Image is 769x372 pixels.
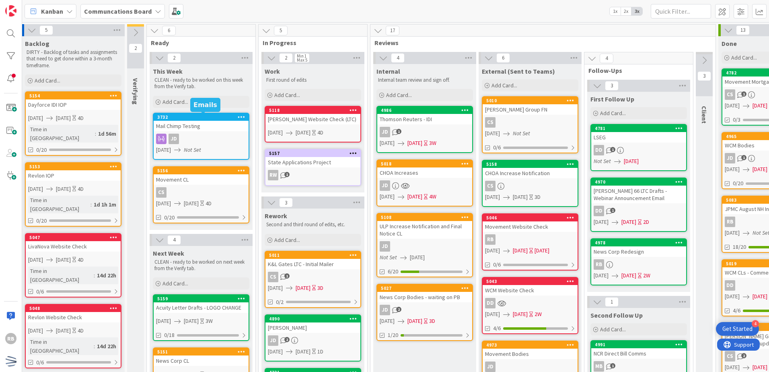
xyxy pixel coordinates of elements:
[376,106,473,153] a: 4986Thomson Reuters - IDIJD[DATE][DATE]3W
[78,114,84,122] div: 4D
[154,167,249,174] div: 5156
[380,254,397,261] i: Not Set
[164,331,175,339] span: 0/18
[28,256,43,264] span: [DATE]
[154,187,249,198] div: CS
[268,272,278,282] div: CS
[157,168,249,174] div: 5156
[265,149,361,186] a: 5157State Applications ProjectRW
[265,315,360,322] div: 4890
[265,114,360,124] div: [PERSON_NAME] Website Check (LTC)
[78,185,84,193] div: 4D
[265,107,360,124] div: 5118[PERSON_NAME] Website Check (LTC)
[491,82,517,89] span: Add Card...
[154,355,249,366] div: News Corp CL
[535,193,541,201] div: 3D
[317,284,323,292] div: 3D
[483,349,578,359] div: Movement Bodies
[483,214,578,221] div: 5046
[429,317,435,325] div: 3D
[156,199,171,208] span: [DATE]
[380,241,390,252] div: JD
[265,150,360,157] div: 5157
[725,292,740,301] span: [DATE]
[513,193,528,201] span: [DATE]
[483,117,578,128] div: CS
[725,217,735,227] div: RB
[153,166,249,223] a: 5156Movement CLCS[DATE][DATE]4D0/20
[377,160,472,167] div: 5018
[154,167,249,185] div: 5156Movement CL
[269,107,360,113] div: 5118
[483,298,578,308] div: DD
[25,91,121,156] a: 5154Dayforce IDI IOP[DATE][DATE]4DTime in [GEOGRAPHIC_DATA]:1d 56m0/20
[377,292,472,302] div: News Corp Bodies - waiting on PB
[296,128,310,137] span: [DATE]
[274,236,300,244] span: Add Card...
[483,341,578,349] div: 4973
[157,349,249,355] div: 5151
[94,342,95,351] span: :
[485,246,500,255] span: [DATE]
[41,6,63,16] span: Kanban
[482,213,578,271] a: 5046Movement Website CheckRB[DATE][DATE][DATE]0/6
[156,146,171,154] span: [DATE]
[156,317,171,325] span: [DATE]
[600,110,626,117] span: Add Card...
[376,284,473,341] a: 5027News Corp Bodies - waiting on PBJD[DATE][DATE]3D1/20
[483,234,578,245] div: RB
[591,178,686,186] div: 4970
[317,347,323,356] div: 1D
[485,117,496,128] div: CS
[381,285,472,291] div: 5027
[595,240,686,246] div: 4978
[380,139,395,147] span: [DATE]
[35,77,60,84] span: Add Card...
[486,342,578,348] div: 4973
[725,165,740,174] span: [DATE]
[493,260,501,269] span: 0/6
[265,150,360,167] div: 5157State Applications Project
[29,306,121,311] div: 5048
[154,174,249,185] div: Movement CL
[95,129,96,138] span: :
[265,322,360,333] div: [PERSON_NAME]
[26,163,121,181] div: 5153Revlon IOP
[26,163,121,170] div: 5153
[268,335,278,346] div: JD
[610,7,621,15] span: 1x
[594,259,604,270] div: RB
[268,128,283,137] span: [DATE]
[36,287,44,296] span: 0/6
[274,91,300,99] span: Add Card...
[265,252,360,259] div: 5011
[381,161,472,167] div: 5018
[753,363,767,372] span: [DATE]
[631,7,642,15] span: 3x
[513,246,528,255] span: [DATE]
[410,253,425,262] span: [DATE]
[590,124,687,171] a: 4781LSEGDDNot Set[DATE]
[153,294,249,341] a: 5159Acuity Letter Drafts - LOGO CHANGE[DATE][DATE]3W0/18
[407,192,422,201] span: [DATE]
[29,93,121,99] div: 5154
[162,26,176,35] span: 6
[483,341,578,359] div: 4973Movement Bodies
[483,97,578,104] div: 5010
[169,134,179,144] div: JD
[28,114,43,122] span: [DATE]
[483,285,578,296] div: WCM Website Check
[725,363,740,372] span: [DATE]
[26,312,121,322] div: Revlon Website Check
[28,185,43,193] span: [DATE]
[265,259,360,269] div: K&L Gates LTC - Initial Mailer
[268,170,278,180] div: RW
[725,229,740,237] span: [DATE]
[725,101,740,110] span: [DATE]
[154,295,249,313] div: 5159Acuity Letter Drafts - LOGO CHANGE
[396,307,401,312] span: 2
[157,114,249,120] div: 3732
[154,121,249,131] div: Mail Chimp Testing
[5,5,16,17] img: Visit kanbanzone.com
[591,186,686,203] div: [PERSON_NAME] 66 LTC Drafts - Webinar Announcement Email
